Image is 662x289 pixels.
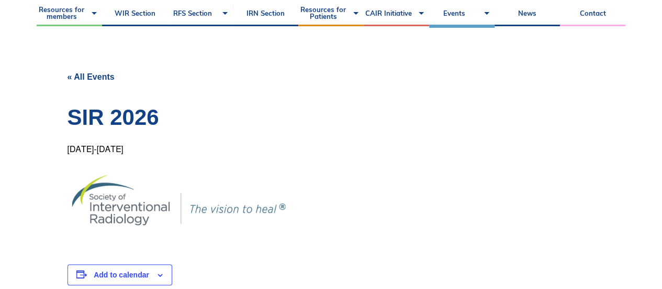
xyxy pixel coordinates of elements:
div: - [68,145,124,154]
h1: SIR 2026 [68,102,595,133]
a: « All Events [68,72,115,81]
span: [DATE] [68,145,94,154]
span: [DATE] [97,145,124,154]
button: View links to add events to your calendar [94,271,149,279]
